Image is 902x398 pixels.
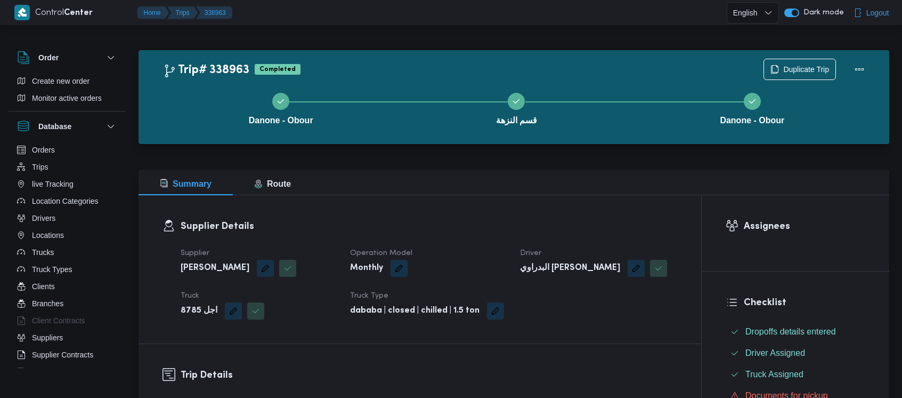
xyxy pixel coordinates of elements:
span: Supplier [181,250,209,257]
button: Branches [13,295,121,312]
span: Duplicate Trip [783,63,829,76]
span: Supplier Contracts [32,348,93,361]
button: Danone - Obour [635,80,870,136]
b: البدراوي [PERSON_NAME] [520,262,620,275]
button: Create new order [13,73,121,90]
button: Clients [13,278,121,295]
span: Dropoffs details entered [745,325,836,338]
h3: Order [38,51,59,64]
span: Trips [32,161,48,173]
button: Duplicate Trip [763,59,836,80]
b: [PERSON_NAME] [181,262,249,275]
button: Dropoffs details entered [726,323,865,340]
button: Logout [849,2,893,23]
button: Home [137,6,169,19]
b: اجل 8785 [181,305,217,317]
svg: Step 1 is complete [277,97,285,106]
button: Trucks [13,244,121,261]
span: Operation Model [350,250,412,257]
button: قسم النزهة [399,80,634,136]
b: dababa | closed | chilled | 1.5 ton [350,305,480,317]
button: 338963 [196,6,232,19]
span: Truck [181,292,199,299]
h3: Checklist [744,296,865,310]
button: Drivers [13,210,121,227]
h3: Supplier Details [181,219,677,234]
span: Danone - Obour [720,114,784,127]
span: Truck Type [350,292,388,299]
span: Dropoffs details entered [745,327,836,336]
span: Locations [32,229,64,242]
button: Devices [13,363,121,380]
button: Orders [13,141,121,158]
svg: Step 3 is complete [748,97,757,106]
b: Completed [259,66,296,73]
span: Create new order [32,75,90,87]
h3: Trip Details [181,368,677,383]
span: Branches [32,297,63,310]
div: Order [9,73,126,111]
h2: Trip# 338963 [163,63,249,77]
button: Client Contracts [13,312,121,329]
button: live Tracking [13,176,121,193]
span: Truck Assigned [745,368,803,381]
button: Trips [167,6,198,19]
span: Danone - Obour [249,114,313,127]
button: Danone - Obour [163,80,399,136]
span: Clients [32,280,55,293]
span: Suppliers [32,331,63,344]
span: Location Categories [32,195,99,208]
div: Database [9,141,126,372]
h3: Database [38,120,71,133]
button: Order [17,51,117,64]
span: Dark mode [799,9,844,17]
button: Suppliers [13,329,121,346]
h3: Assignees [744,219,865,234]
span: Route [254,179,291,188]
button: Actions [849,59,870,80]
span: Devices [32,365,59,378]
span: Truck Types [32,263,72,276]
span: Monitor active orders [32,92,102,105]
span: live Tracking [32,178,74,190]
span: Driver [520,250,541,257]
b: Center [64,9,93,17]
button: Driver Assigned [726,345,865,362]
button: Supplier Contracts [13,346,121,363]
button: Monitor active orders [13,90,121,107]
span: Orders [32,144,55,156]
span: Logout [866,6,889,19]
img: X8yXhbKr1z7QwAAAABJRU5ErkJggg== [14,5,30,20]
span: Drivers [32,212,55,225]
button: Truck Types [13,261,121,278]
span: Trucks [32,246,54,259]
span: Truck Assigned [745,370,803,379]
button: Trips [13,158,121,176]
span: Driver Assigned [745,347,805,360]
span: Driver Assigned [745,348,805,357]
span: Client Contracts [32,314,85,327]
svg: Step 2 is complete [512,97,521,106]
b: Monthly [350,262,383,275]
button: Truck Assigned [726,366,865,383]
span: Summary [160,179,212,188]
button: Locations [13,227,121,244]
span: Completed [255,64,300,75]
button: Database [17,120,117,133]
span: قسم النزهة [496,114,537,127]
button: Location Categories [13,193,121,210]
